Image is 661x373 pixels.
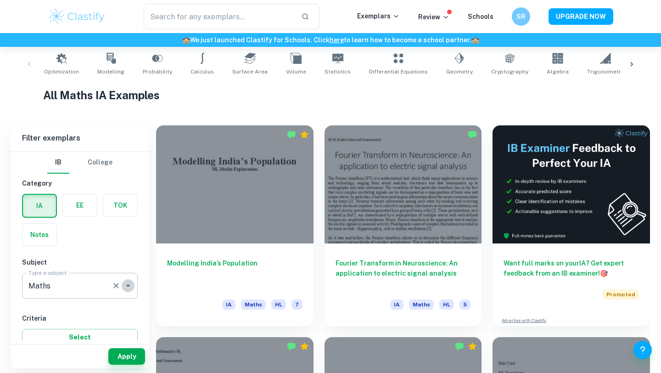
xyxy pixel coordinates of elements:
div: Filter type choice [47,152,112,174]
h6: We just launched Clastify for Schools. Click to learn how to become a school partner. [2,35,659,45]
span: Promoted [603,289,639,300]
span: Algebra [547,68,569,76]
button: Apply [108,348,145,365]
a: here [330,36,344,44]
span: 5 [459,300,471,310]
button: IB [47,152,69,174]
div: Premium [468,342,477,351]
span: Statistics [325,68,351,76]
img: Clastify logo [48,7,106,26]
a: Want full marks on yourIA? Get expert feedback from an IB examiner!PromotedAdvertise with Clastify [493,125,650,326]
button: Open [122,279,134,292]
h6: Category [22,178,138,188]
button: UPGRADE NOW [549,8,613,25]
span: Probability [143,68,172,76]
button: SR [512,7,530,26]
button: IA [23,195,56,217]
span: IA [222,300,235,310]
img: Thumbnail [493,125,650,243]
a: Schools [468,13,493,20]
label: Type a subject [28,269,67,277]
div: Premium [300,342,309,351]
span: IA [390,300,403,310]
img: Marked [287,130,296,139]
h6: Filter exemplars [11,125,149,151]
span: Calculus [190,68,214,76]
span: Modelling [97,68,124,76]
img: Marked [287,342,296,351]
span: 🏫 [471,36,479,44]
span: HL [439,300,454,310]
a: Advertise with Clastify [502,317,546,324]
input: Search for any exemplars... [144,4,294,29]
p: Review [418,12,449,22]
span: Volume [286,68,306,76]
button: EE [63,194,97,216]
span: Geometry [446,68,473,76]
button: Help and Feedback [633,341,652,359]
span: HL [271,300,286,310]
a: Fourier Transform in Neuroscience: An application to electric signal analysisIAMathsHL5 [325,125,482,326]
button: Select [22,329,138,345]
a: Modelling India’s PopulationIAMathsHL7 [156,125,314,326]
img: Marked [468,130,477,139]
h6: Modelling India’s Population [167,258,302,288]
button: TOK [103,194,137,216]
span: 🎯 [600,270,608,277]
h6: SR [516,11,527,22]
span: Surface Area [232,68,268,76]
p: Exemplars [357,11,400,21]
h1: All Maths IA Examples [43,87,618,103]
button: Notes [22,224,56,246]
div: Premium [300,130,309,139]
h6: Subject [22,257,138,267]
h6: Criteria [22,313,138,323]
span: Trigonometry [587,68,624,76]
h6: Want full marks on your IA ? Get expert feedback from an IB examiner! [504,258,639,278]
h6: Fourier Transform in Neuroscience: An application to electric signal analysis [336,258,471,288]
button: Clear [110,279,123,292]
button: College [88,152,112,174]
span: Maths [241,300,266,310]
span: Maths [409,300,434,310]
img: Marked [455,342,464,351]
span: 🏫 [182,36,190,44]
span: Optimization [44,68,79,76]
span: Cryptography [491,68,528,76]
span: Differential Equations [369,68,428,76]
span: 7 [291,300,302,310]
